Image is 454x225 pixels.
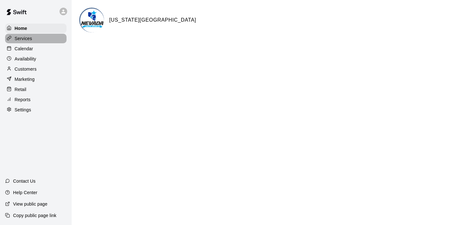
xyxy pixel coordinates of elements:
[5,54,67,64] a: Availability
[5,105,67,115] a: Settings
[5,95,67,104] a: Reports
[15,96,31,103] p: Reports
[109,16,196,24] h6: [US_STATE][GEOGRAPHIC_DATA]
[15,107,31,113] p: Settings
[15,25,27,32] p: Home
[5,34,67,43] a: Services
[15,76,35,82] p: Marketing
[5,74,67,84] a: Marketing
[13,212,56,219] p: Copy public page link
[5,44,67,53] a: Calendar
[15,66,37,72] p: Customers
[5,24,67,33] a: Home
[15,35,32,42] p: Services
[5,85,67,94] a: Retail
[13,189,37,196] p: Help Center
[15,46,33,52] p: Calendar
[13,201,47,207] p: View public page
[15,86,26,93] p: Retail
[5,64,67,74] a: Customers
[13,178,36,184] p: Contact Us
[80,9,104,32] img: Nevada Youth Sports Center logo
[15,56,36,62] p: Availability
